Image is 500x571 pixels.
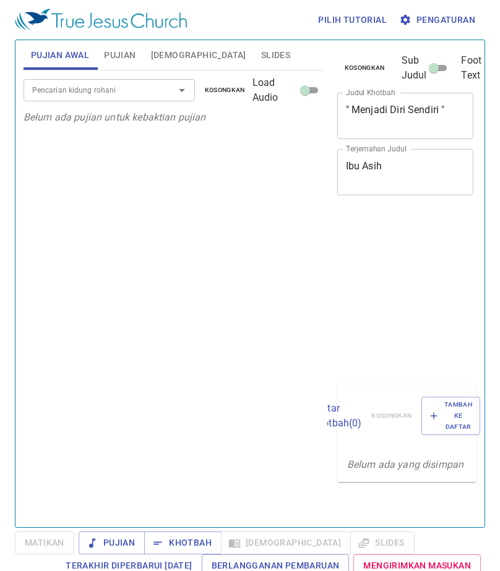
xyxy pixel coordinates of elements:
span: Kosongkan [345,62,385,74]
button: Kosongkan [337,61,392,75]
img: True Jesus Church [15,9,187,31]
span: Sub Judul [402,53,427,83]
div: Daftar Khotbah(0)KosongkanTambah ke Daftar [337,384,476,448]
button: Tambah ke Daftar [421,397,480,436]
span: Tambah ke Daftar [429,399,472,433]
textarea: Ibu Asih [346,160,465,184]
button: Open [173,82,191,99]
button: Pilih tutorial [313,9,392,32]
button: Kosongkan [197,83,252,98]
span: [DEMOGRAPHIC_DATA] [151,48,246,63]
span: Pilih tutorial [318,12,387,28]
iframe: from-child [332,208,448,379]
span: Pujian [88,535,135,551]
i: Belum ada yang disimpan [347,459,463,470]
button: Khotbah [144,531,222,554]
i: Belum ada pujian untuk kebaktian pujian [24,111,206,123]
span: Pengaturan [402,12,475,28]
span: Load Audio [252,75,298,105]
span: Pujian [104,48,136,63]
span: Khotbah [154,535,212,551]
textarea: " Menjadi Diri Sendiri " [346,104,465,127]
p: Daftar Khotbah ( 0 ) [311,401,362,431]
span: Slides [261,48,290,63]
span: Footer Text [461,53,489,83]
span: Pujian Awal [31,48,89,63]
span: Kosongkan [205,85,245,96]
button: Pengaturan [397,9,480,32]
button: Pujian [79,531,145,554]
